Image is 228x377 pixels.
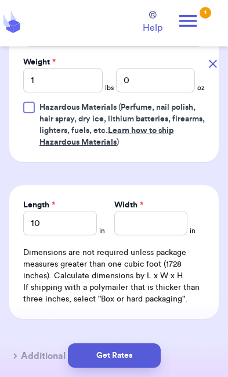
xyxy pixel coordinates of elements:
[143,11,162,35] a: Help
[39,103,205,146] span: (Perfume, nail polish, hair spray, dry ice, lithium batteries, firearms, lighters, fuels, etc. )
[23,282,205,305] p: If shipping with a polymailer that is thicker than three inches, select "Box or hard packaging".
[23,56,56,68] label: Weight
[105,83,114,92] span: lbs
[190,226,196,235] span: in
[39,103,117,112] span: Hazardous Materials
[23,199,55,211] label: Length
[68,343,161,368] button: Get Rates
[143,21,162,35] span: Help
[99,226,105,235] span: in
[200,7,211,19] div: 1
[197,83,205,92] span: oz
[114,199,143,211] label: Width
[23,247,205,305] div: Dimensions are not required unless package measures greater than one cubic foot (1728 inches). Ca...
